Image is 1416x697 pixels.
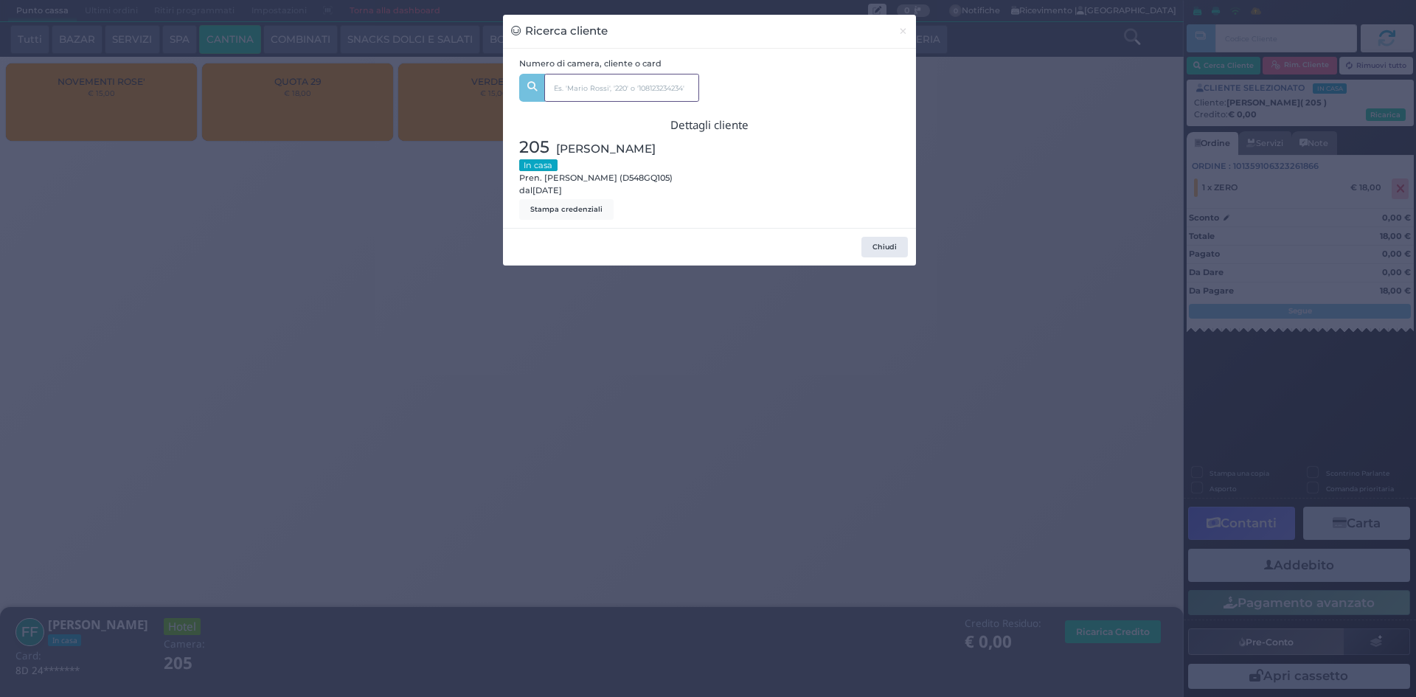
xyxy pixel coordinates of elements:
[861,237,908,257] button: Chiudi
[519,159,558,171] small: In casa
[519,199,614,220] button: Stampa credenziali
[519,119,900,131] h3: Dettagli cliente
[511,135,709,220] div: Pren. [PERSON_NAME] (D548GQ105) dal
[519,135,549,160] span: 205
[556,140,656,157] span: [PERSON_NAME]
[898,23,908,39] span: ×
[511,23,608,40] h3: Ricerca cliente
[890,15,916,48] button: Chiudi
[519,58,662,70] label: Numero di camera, cliente o card
[532,184,562,197] span: [DATE]
[544,74,699,102] input: Es. 'Mario Rossi', '220' o '108123234234'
